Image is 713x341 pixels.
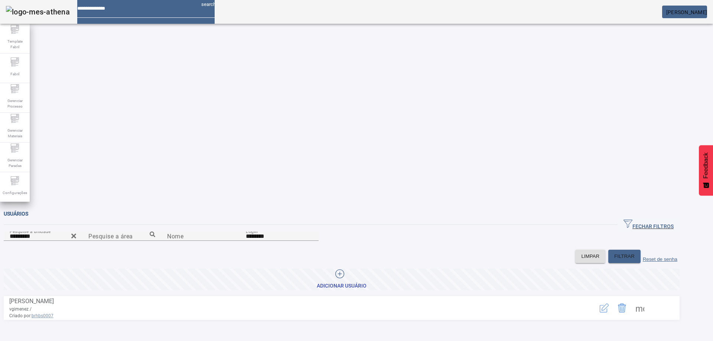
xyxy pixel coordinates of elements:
button: FECHAR FILTROS [618,218,680,232]
span: Usuários [4,211,28,217]
span: Template Fabril [4,36,26,52]
input: Number [88,232,155,241]
button: Delete [613,299,631,317]
img: logo-mes-athena [6,6,70,18]
span: Gerenciar Materiais [4,125,26,141]
mat-label: Pesquise a área [88,233,133,240]
span: FECHAR FILTROS [624,219,674,230]
button: FILTRAR [608,250,641,263]
span: Configurações [0,188,29,198]
span: Gerenciar Paradas [4,155,26,171]
button: Mais [631,299,649,317]
span: [PERSON_NAME] [9,298,54,305]
mat-label: Login [246,229,258,234]
div: Adicionar Usuário [317,282,367,290]
button: Feedback - Mostrar pesquisa [699,145,713,196]
button: Adicionar Usuário [4,269,680,290]
mat-label: Nome [167,233,183,240]
span: [PERSON_NAME] [666,9,707,15]
span: LIMPAR [581,253,599,260]
span: vgimenez / [9,306,32,312]
button: LIMPAR [575,250,605,263]
input: Number [10,232,76,241]
span: Gerenciar Processo [4,96,26,111]
mat-label: Pesquise a unidade [10,229,51,234]
span: Fabril [8,69,22,79]
span: Feedback [703,153,709,178]
span: brhbs0007 [32,313,53,318]
label: Reset de senha [643,256,677,262]
span: Criado por: [9,312,566,319]
button: Reset de senha [641,250,680,263]
span: FILTRAR [614,253,635,260]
